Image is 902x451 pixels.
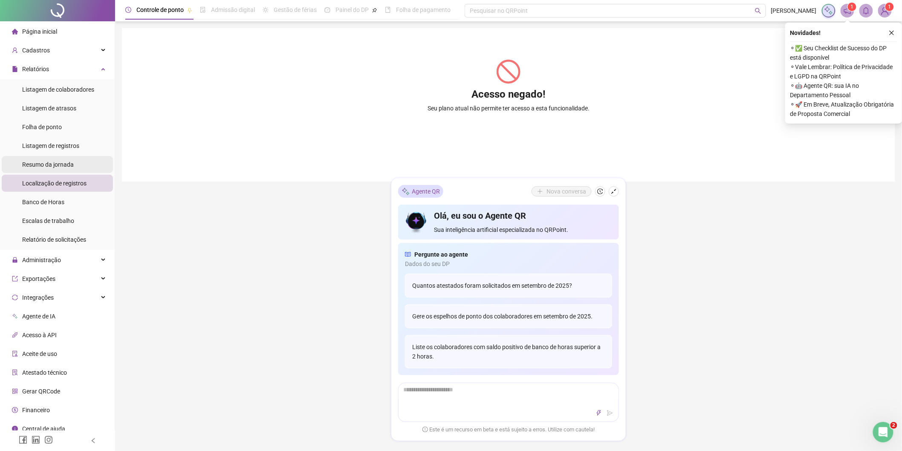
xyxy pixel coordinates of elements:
[125,7,131,13] span: clock-circle
[594,408,604,418] button: thunderbolt
[211,6,255,13] span: Admissão digital
[471,88,546,101] h3: Acesso negado!
[335,6,369,13] span: Painel do DP
[274,6,317,13] span: Gestão de férias
[324,7,330,13] span: dashboard
[848,3,856,11] sup: 1
[405,259,612,269] span: Dados do seu DP
[22,105,76,112] span: Listagem de atrasos
[755,8,761,14] span: search
[12,29,18,35] span: home
[790,81,897,100] span: ⚬ 🤖 Agente QR: sua IA no Departamento Pessoal
[12,351,18,357] span: audit
[790,28,821,38] span: Novidades !
[844,7,851,14] span: notification
[12,257,18,263] span: lock
[12,370,18,376] span: solution
[597,188,603,194] span: history
[22,217,74,224] span: Escalas de trabalho
[22,124,62,130] span: Folha de ponto
[22,388,60,395] span: Gerar QRCode
[405,274,612,298] div: Quantos atestados foram solicitados em setembro de 2025?
[422,426,428,432] span: exclamation-circle
[405,335,612,368] div: Liste os colaboradores com saldo positivo de banco de horas superior a 2 horas.
[22,28,57,35] span: Página inicial
[771,6,817,15] span: [PERSON_NAME]
[12,407,18,413] span: dollar
[22,294,54,301] span: Integrações
[824,6,833,15] img: sparkle-icon.fc2bf0ac1784a2077858766a79e2daf3.svg
[434,210,612,222] h4: Olá, eu sou o Agente QR
[22,66,49,72] span: Relatórios
[497,60,520,84] span: stop
[22,257,61,263] span: Administração
[22,142,79,149] span: Listagem de registros
[22,407,50,413] span: Financeiro
[12,332,18,338] span: api
[889,30,895,36] span: close
[22,369,67,376] span: Atestado técnico
[12,426,18,432] span: info-circle
[385,7,391,13] span: book
[862,7,870,14] span: bell
[136,6,184,13] span: Controle de ponto
[44,436,53,444] span: instagram
[19,436,27,444] span: facebook
[611,188,617,194] span: shrink
[372,8,377,13] span: pushpin
[12,66,18,72] span: file
[22,180,87,187] span: Localização de registros
[532,186,592,197] button: Nova conversa
[90,438,96,444] span: left
[422,425,595,434] span: Este é um recurso em beta e está sujeito a erros. Utilize com cautela!
[879,4,891,17] img: 23158
[187,8,192,13] span: pushpin
[22,313,55,320] span: Agente de IA
[790,100,897,119] span: ⚬ 🚀 Em Breve, Atualização Obrigatória de Proposta Comercial
[790,62,897,81] span: ⚬ Vale Lembrar: Política de Privacidade e LGPD na QRPoint
[428,104,590,113] span: Seu plano atual não permite ter acesso a esta funcionalidade.
[885,3,894,11] sup: Atualize o seu contato no menu Meus Dados
[22,350,57,357] span: Aceite de uso
[398,185,443,198] div: Agente QR
[605,408,615,418] button: send
[22,161,74,168] span: Resumo da jornada
[405,304,612,328] div: Gere os espelhos de ponto dos colaboradores em setembro de 2025.
[851,4,854,10] span: 1
[790,43,897,62] span: ⚬ ✅ Seu Checklist de Sucesso do DP está disponível
[22,425,65,432] span: Central de ajuda
[22,236,86,243] span: Relatório de solicitações
[396,6,451,13] span: Folha de pagamento
[22,199,64,205] span: Banco de Horas
[596,410,602,416] span: thunderbolt
[32,436,40,444] span: linkedin
[12,295,18,301] span: sync
[405,210,428,234] img: icon
[402,187,410,196] img: sparkle-icon.fc2bf0ac1784a2077858766a79e2daf3.svg
[12,47,18,53] span: user-add
[200,7,206,13] span: file-done
[890,422,897,429] span: 2
[22,332,57,338] span: Acesso à API
[22,86,94,93] span: Listagem de colaboradores
[414,250,468,259] span: Pergunte ao agente
[12,388,18,394] span: qrcode
[22,47,50,54] span: Cadastros
[263,7,269,13] span: sun
[405,250,411,259] span: read
[12,276,18,282] span: export
[888,4,891,10] span: 1
[434,225,612,234] span: Sua inteligência artificial especializada no QRPoint.
[22,275,55,282] span: Exportações
[873,422,893,442] iframe: Intercom live chat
